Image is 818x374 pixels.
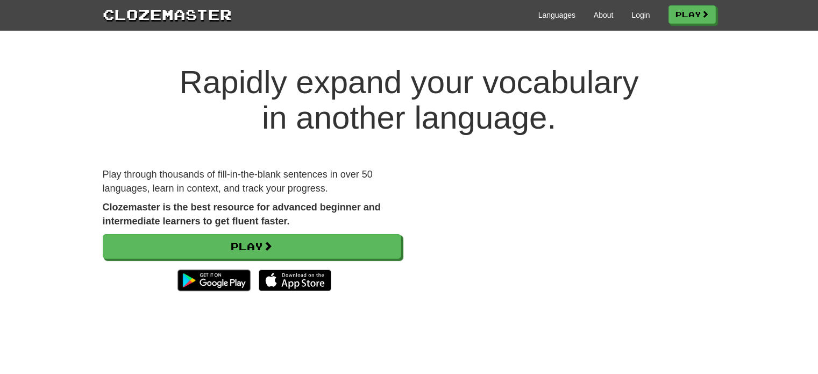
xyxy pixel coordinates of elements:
[172,264,255,297] img: Get it on Google Play
[103,4,232,24] a: Clozemaster
[103,202,381,227] strong: Clozemaster is the best resource for advanced beginner and intermediate learners to get fluent fa...
[103,234,401,259] a: Play
[668,5,716,24] a: Play
[259,270,331,291] img: Download_on_the_App_Store_Badge_US-UK_135x40-25178aeef6eb6b83b96f5f2d004eda3bffbb37122de64afbaef7...
[538,10,575,20] a: Languages
[631,10,650,20] a: Login
[103,168,401,195] p: Play through thousands of fill-in-the-blank sentences in over 50 languages, learn in context, and...
[594,10,614,20] a: About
